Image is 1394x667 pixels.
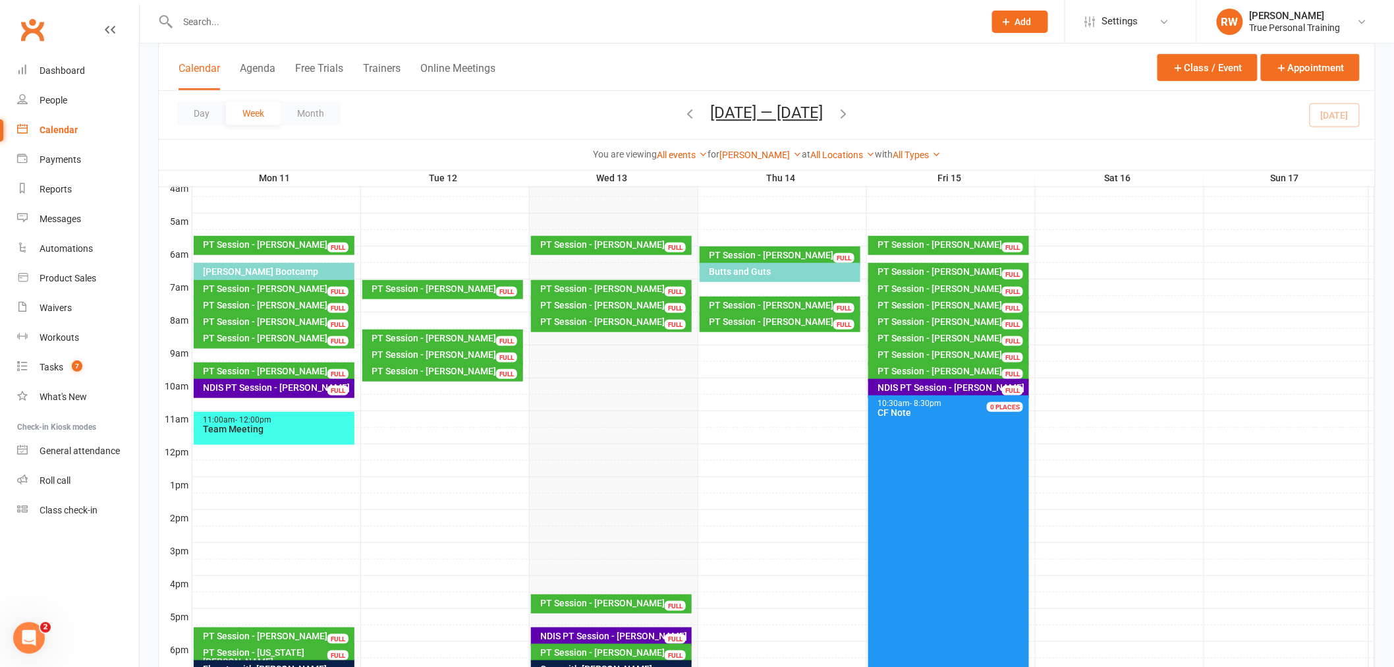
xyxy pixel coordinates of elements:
span: - 12:00pm [236,415,272,424]
div: RW [1217,9,1243,35]
th: Thu 14 [698,170,866,187]
span: Settings [1102,7,1138,36]
a: Clubworx [16,13,49,46]
div: FULL [665,634,686,644]
div: Automations [40,243,93,254]
button: Agenda [240,62,275,90]
div: PT Session - [PERSON_NAME] [878,267,1027,276]
a: Dashboard [17,56,139,86]
strong: at [802,149,810,159]
div: Class check-in [40,505,98,515]
a: Messages [17,204,139,234]
div: PT Session - [PERSON_NAME] [540,284,690,293]
span: 7 [72,361,82,372]
div: FULL [1002,303,1023,313]
a: Product Sales [17,264,139,293]
th: 6pm [159,641,192,658]
div: Reports [40,184,72,194]
div: Roll call [40,475,70,486]
a: All Types [893,150,941,160]
div: FULL [1002,386,1023,395]
button: Calendar [179,62,220,90]
div: Payments [40,154,81,165]
div: What's New [40,391,87,402]
div: FULL [1002,369,1023,379]
div: PT Session - [PERSON_NAME] [878,366,1027,376]
th: 12pm [159,444,192,460]
th: 5pm [159,608,192,625]
div: Messages [40,214,81,224]
div: FULL [1002,287,1023,297]
th: 5am [159,213,192,229]
div: 10:30am [878,399,1027,408]
div: FULL [327,243,348,252]
th: Sat 16 [1035,170,1204,187]
th: Fri 15 [866,170,1035,187]
div: PT Session - [PERSON_NAME] [540,301,690,310]
th: 8am [159,312,192,328]
div: PT Session - [US_STATE][PERSON_NAME] [203,648,352,666]
div: FULL [496,287,517,297]
th: Tue 12 [360,170,529,187]
a: All Locations [810,150,875,160]
div: FULL [665,320,686,330]
div: [PERSON_NAME] Bootcamp [203,267,352,276]
span: Add [1015,16,1032,27]
div: FULL [833,303,854,313]
a: Reports [17,175,139,204]
div: PT Session - [PERSON_NAME] [203,333,352,343]
input: Search... [174,13,975,31]
div: 11:00am [203,416,352,424]
div: PT Session - [PERSON_NAME] [540,648,690,657]
div: FULL [833,253,854,263]
div: FULL [327,287,348,297]
div: Calendar [40,125,78,135]
div: PT Session - [PERSON_NAME] [540,317,690,326]
div: FULL [327,651,348,660]
div: FULL [327,303,348,313]
div: PT Session - [PERSON_NAME] [203,284,352,293]
div: FULL [1002,336,1023,346]
div: PT Session - [PERSON_NAME] [709,301,858,310]
div: FULL [1002,270,1023,279]
div: FULL [327,634,348,644]
button: [DATE] — [DATE] [711,103,823,122]
div: PT Session - [PERSON_NAME] [878,301,1027,310]
div: PT Session - [PERSON_NAME] [203,366,352,376]
div: 0 PLACES [987,402,1023,412]
div: FULL [665,651,686,660]
a: All events [657,150,708,160]
div: NDIS PT Session - [PERSON_NAME] [540,631,690,641]
button: Day [177,101,226,125]
th: 9am [159,345,192,361]
div: FULL [1002,320,1023,330]
div: PT Session - [PERSON_NAME] [709,317,858,326]
th: Mon 11 [192,170,360,187]
th: 7am [159,279,192,295]
div: [PERSON_NAME] [1250,10,1341,22]
div: PT Session - [PERSON_NAME] [878,317,1027,326]
span: 2 [40,622,51,633]
div: Workouts [40,332,79,343]
button: Add [992,11,1048,33]
div: FULL [1002,243,1023,252]
button: Free Trials [295,62,343,90]
th: 2pm [159,509,192,526]
th: Wed 13 [529,170,698,187]
div: FULL [496,353,517,362]
div: PT Session - [PERSON_NAME] [203,301,352,310]
div: FULL [327,369,348,379]
a: Workouts [17,323,139,353]
div: FULL [327,386,348,395]
div: FULL [496,336,517,346]
a: Payments [17,145,139,175]
div: Waivers [40,303,72,313]
div: General attendance [40,446,120,456]
div: FULL [496,369,517,379]
button: Appointment [1261,54,1360,81]
button: Trainers [363,62,401,90]
div: Team Meeting [203,424,352,434]
div: FULL [327,320,348,330]
div: PT Session - [PERSON_NAME] [372,350,521,359]
div: Butts and Guts [709,267,858,276]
